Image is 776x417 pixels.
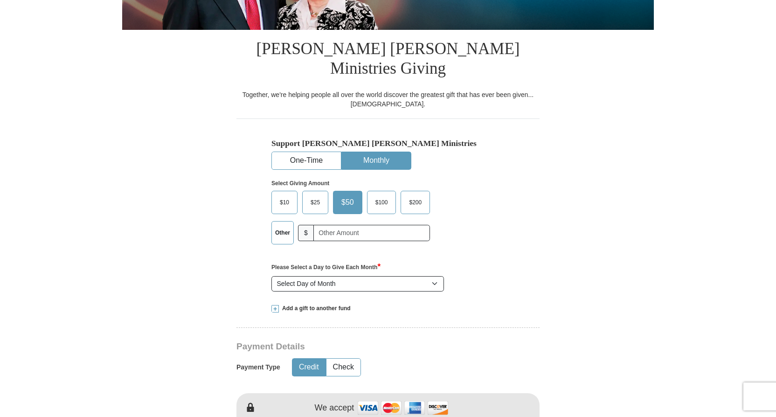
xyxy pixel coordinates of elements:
[337,195,359,209] span: $50
[271,264,381,271] strong: Please Select a Day to Give Each Month
[292,359,326,376] button: Credit
[236,30,540,90] h1: [PERSON_NAME] [PERSON_NAME] Ministries Giving
[271,139,505,148] h5: Support [PERSON_NAME] [PERSON_NAME] Ministries
[342,152,411,169] button: Monthly
[313,225,430,241] input: Other Amount
[272,222,293,244] label: Other
[271,180,329,187] strong: Select Giving Amount
[326,359,360,376] button: Check
[275,195,294,209] span: $10
[306,195,325,209] span: $25
[272,152,341,169] button: One-Time
[404,195,426,209] span: $200
[279,305,351,313] span: Add a gift to another fund
[236,341,474,352] h3: Payment Details
[236,90,540,109] div: Together, we're helping people all over the world discover the greatest gift that has ever been g...
[236,363,280,371] h5: Payment Type
[371,195,393,209] span: $100
[315,403,354,413] h4: We accept
[298,225,314,241] span: $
